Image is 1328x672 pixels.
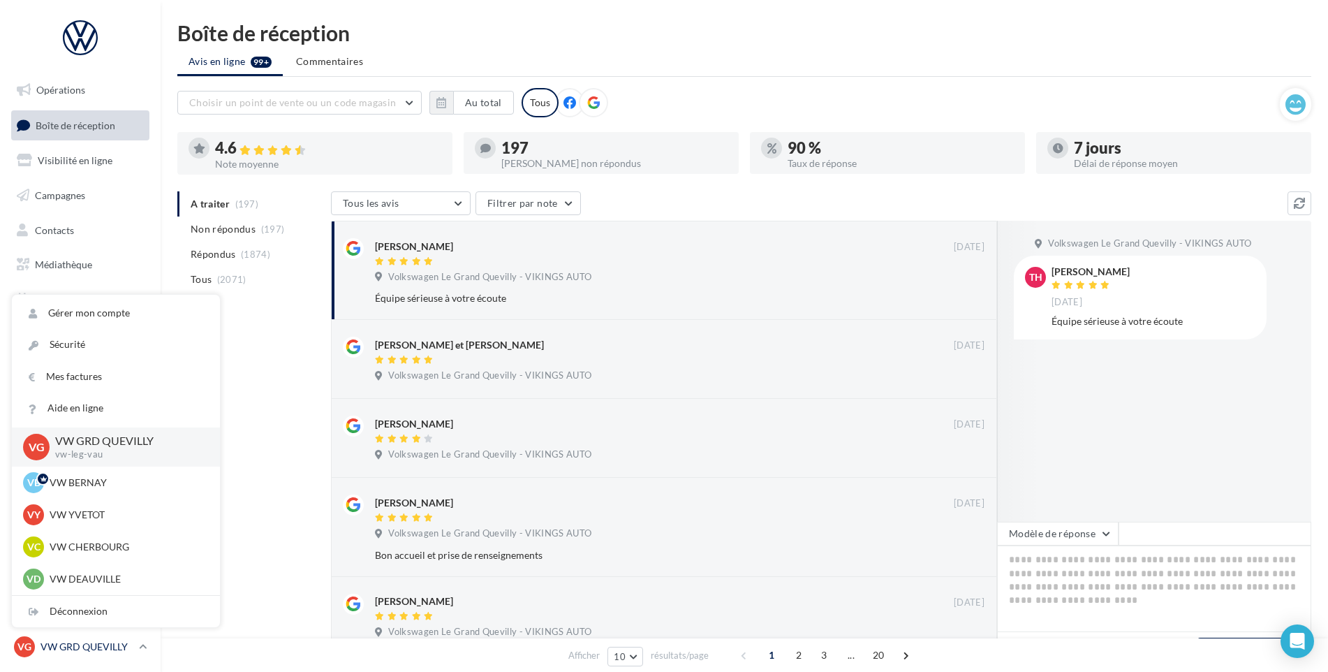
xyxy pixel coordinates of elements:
[8,75,152,105] a: Opérations
[375,417,453,431] div: [PERSON_NAME]
[35,189,85,201] span: Campagnes
[1052,296,1082,309] span: [DATE]
[501,140,728,156] div: 197
[11,634,149,660] a: VG VW GRD QUEVILLY
[12,298,220,329] a: Gérer mon compte
[8,320,152,361] a: PLV et print personnalisable
[867,644,890,666] span: 20
[12,361,220,393] a: Mes factures
[296,55,363,67] span: Commentaires
[760,644,783,666] span: 1
[215,140,441,156] div: 4.6
[27,508,40,522] span: VY
[331,191,471,215] button: Tous les avis
[607,647,643,666] button: 10
[50,572,203,586] p: VW DEAUVILLE
[1074,159,1300,168] div: Délai de réponse moyen
[8,181,152,210] a: Campagnes
[840,644,862,666] span: ...
[788,159,1014,168] div: Taux de réponse
[215,159,441,169] div: Note moyenne
[35,293,82,305] span: Calendrier
[375,496,453,510] div: [PERSON_NAME]
[35,258,92,270] span: Médiathèque
[388,527,591,540] span: Volkswagen Le Grand Quevilly - VIKINGS AUTO
[55,433,198,449] p: VW GRD QUEVILLY
[191,247,236,261] span: Répondus
[8,146,152,175] a: Visibilité en ligne
[27,540,40,554] span: VC
[388,370,591,382] span: Volkswagen Le Grand Quevilly - VIKINGS AUTO
[12,329,220,360] a: Sécurité
[954,241,984,254] span: [DATE]
[997,522,1119,546] button: Modèle de réponse
[954,339,984,352] span: [DATE]
[261,224,285,235] span: (197)
[954,597,984,609] span: [DATE]
[189,96,396,108] span: Choisir un point de vente ou un code magasin
[8,285,152,314] a: Calendrier
[453,91,514,115] button: Au total
[217,274,246,285] span: (2071)
[12,596,220,627] div: Déconnexion
[614,651,626,662] span: 10
[501,159,728,168] div: [PERSON_NAME] non répondus
[38,154,112,166] span: Visibilité en ligne
[177,22,1311,43] div: Boîte de réception
[788,644,810,666] span: 2
[191,272,212,286] span: Tous
[241,249,270,260] span: (1874)
[27,572,40,586] span: VD
[375,338,544,352] div: [PERSON_NAME] et [PERSON_NAME]
[8,110,152,140] a: Boîte de réception
[375,548,894,562] div: Bon accueil et prise de renseignements
[954,418,984,431] span: [DATE]
[788,140,1014,156] div: 90 %
[36,84,85,96] span: Opérations
[475,191,581,215] button: Filtrer par note
[1281,624,1314,658] div: Open Intercom Messenger
[1029,270,1042,284] span: TH
[388,626,591,638] span: Volkswagen Le Grand Quevilly - VIKINGS AUTO
[522,88,559,117] div: Tous
[40,640,133,654] p: VW GRD QUEVILLY
[388,271,591,284] span: Volkswagen Le Grand Quevilly - VIKINGS AUTO
[50,508,203,522] p: VW YVETOT
[429,91,514,115] button: Au total
[1048,238,1251,250] span: Volkswagen Le Grand Quevilly - VIKINGS AUTO
[8,250,152,279] a: Médiathèque
[375,240,453,254] div: [PERSON_NAME]
[1052,267,1130,277] div: [PERSON_NAME]
[12,393,220,424] a: Aide en ligne
[36,119,115,131] span: Boîte de réception
[50,476,203,490] p: VW BERNAY
[29,439,45,455] span: VG
[191,222,256,236] span: Non répondus
[1074,140,1300,156] div: 7 jours
[388,448,591,461] span: Volkswagen Le Grand Quevilly - VIKINGS AUTO
[651,649,709,662] span: résultats/page
[1052,314,1255,328] div: Équipe sérieuse à votre écoute
[177,91,422,115] button: Choisir un point de vente ou un code magasin
[17,640,31,654] span: VG
[8,216,152,245] a: Contacts
[954,497,984,510] span: [DATE]
[50,540,203,554] p: VW CHERBOURG
[813,644,835,666] span: 3
[27,476,40,490] span: VB
[343,197,399,209] span: Tous les avis
[568,649,600,662] span: Afficher
[8,366,152,407] a: Campagnes DataOnDemand
[375,594,453,608] div: [PERSON_NAME]
[55,448,198,461] p: vw-leg-vau
[375,291,894,305] div: Équipe sérieuse à votre écoute
[35,224,74,235] span: Contacts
